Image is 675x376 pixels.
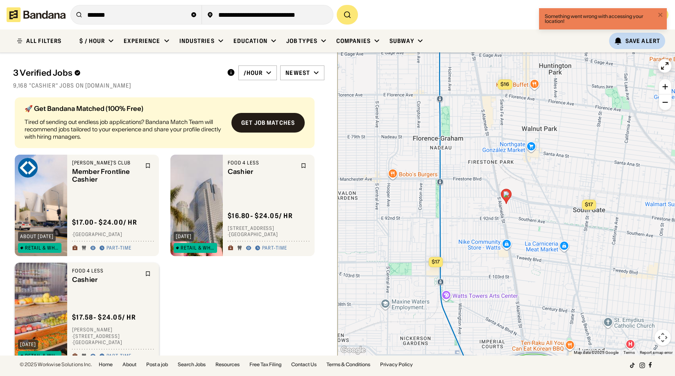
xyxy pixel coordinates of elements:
button: close [658,11,664,19]
a: About [122,362,136,367]
a: Terms (opens in new tab) [623,350,635,355]
div: Save Alert [625,37,660,45]
div: Subway [390,37,414,45]
a: Terms & Conditions [326,362,370,367]
img: Sam's Club logo [18,158,38,178]
div: Newest [285,69,310,77]
div: Something went wrong with accessing your location! [545,14,655,24]
span: Map data ©2025 Google [574,350,618,355]
a: Post a job [146,362,168,367]
div: Food 4 Less [72,268,140,274]
div: grid [13,94,324,356]
a: Resources [215,362,240,367]
a: Home [99,362,113,367]
div: $ 16.80 - $24.05 / hr [228,212,293,220]
a: Privacy Policy [380,362,413,367]
div: 3 Verified Jobs [13,68,220,78]
div: Retail & Wholesale [181,245,215,250]
div: Member Frontline Cashier [72,168,140,183]
div: Tired of sending out endless job applications? Bandana Match Team will recommend jobs tailored to... [25,118,225,141]
a: Search Jobs [178,362,206,367]
div: [PERSON_NAME] · [STREET_ADDRESS] · [GEOGRAPHIC_DATA] [72,327,154,346]
div: [PERSON_NAME]'s Club [72,160,140,166]
div: · [GEOGRAPHIC_DATA] [72,232,154,238]
div: $ 17.58 - $24.05 / hr [72,313,136,322]
div: 🚀 Get Bandana Matched (100% Free) [25,105,225,112]
div: Get job matches [241,120,295,126]
div: Food 4 Less [228,160,296,166]
div: [DATE] [20,342,36,347]
div: Job Types [286,37,317,45]
div: Retail & Wholesale [25,245,59,250]
div: Cashier [72,276,140,284]
div: Part-time [262,245,287,252]
div: Part-time [106,353,131,360]
div: [DATE] [176,234,192,239]
a: Report a map error [640,350,673,355]
div: Experience [124,37,160,45]
div: [STREET_ADDRESS] · [GEOGRAPHIC_DATA] [228,225,310,238]
img: Google [340,345,367,356]
div: ALL FILTERS [26,38,61,44]
button: Map camera controls [655,329,671,346]
div: © 2025 Workwise Solutions Inc. [20,362,92,367]
span: $16 [501,81,509,87]
div: Companies [336,37,371,45]
div: 9,168 "cashier" jobs on [DOMAIN_NAME] [13,82,324,89]
div: Retail & Wholesale [25,353,59,358]
div: Industries [179,37,215,45]
div: about [DATE] [20,234,54,239]
img: Bandana logotype [7,7,66,22]
div: Cashier [228,168,296,176]
div: $ / hour [79,37,105,45]
div: /hour [244,69,263,77]
div: $ 17.00 - $24.00 / hr [72,218,137,227]
span: $17 [585,201,593,207]
a: Free Tax Filing [249,362,281,367]
a: Contact Us [291,362,317,367]
div: Part-time [106,245,131,252]
div: Education [233,37,267,45]
a: Open this area in Google Maps (opens a new window) [340,345,367,356]
span: $17 [432,259,440,265]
